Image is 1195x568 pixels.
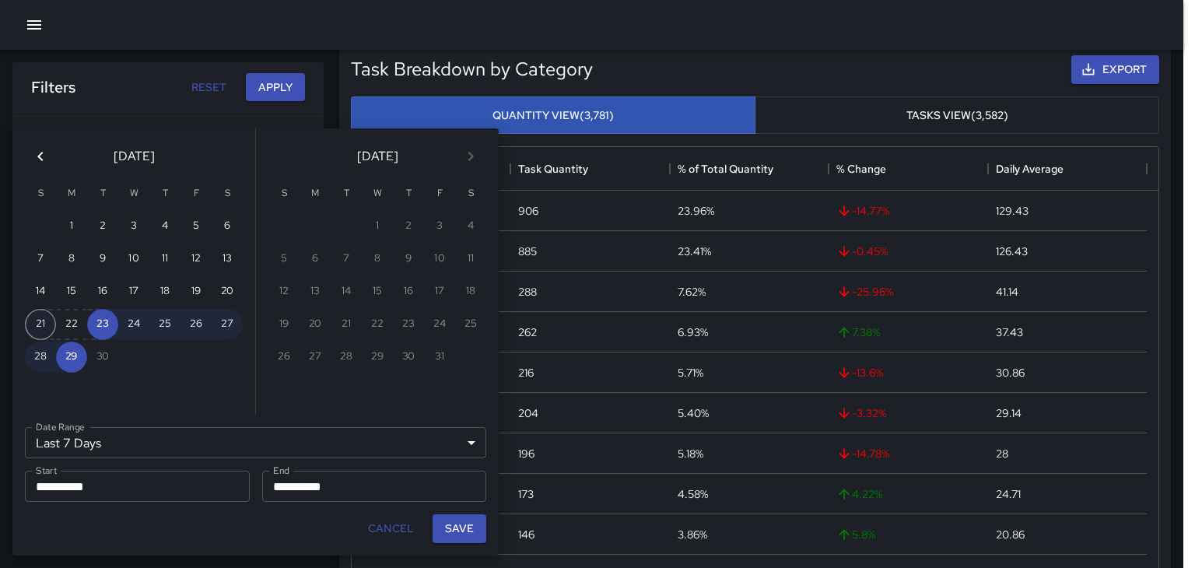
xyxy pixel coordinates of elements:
button: 6 [212,211,243,242]
span: Friday [426,178,454,209]
span: Wednesday [120,178,148,209]
button: 21 [25,309,56,340]
button: 8 [56,244,87,275]
button: 19 [180,276,212,307]
label: Date Range [36,420,85,433]
span: Saturday [213,178,241,209]
span: Wednesday [363,178,391,209]
button: 16 [87,276,118,307]
button: 1 [56,211,87,242]
span: Thursday [151,178,179,209]
span: Thursday [394,178,422,209]
label: Start [36,464,57,477]
button: 17 [118,276,149,307]
button: 28 [25,342,56,373]
span: Sunday [270,178,298,209]
button: 12 [180,244,212,275]
button: 5 [180,211,212,242]
span: Monday [58,178,86,209]
button: 22 [56,309,87,340]
label: End [273,464,289,477]
button: Save [433,514,486,543]
button: 27 [212,309,243,340]
button: 15 [56,276,87,307]
button: Previous month [25,141,56,172]
button: 9 [87,244,118,275]
span: Friday [182,178,210,209]
span: Tuesday [89,178,117,209]
span: Monday [301,178,329,209]
button: 18 [149,276,180,307]
button: 20 [212,276,243,307]
button: 26 [180,309,212,340]
button: 13 [212,244,243,275]
button: 14 [25,276,56,307]
span: [DATE] [357,146,398,167]
button: Cancel [362,514,420,543]
button: 11 [149,244,180,275]
span: Saturday [457,178,485,209]
span: [DATE] [114,146,155,167]
div: Last 7 Days [25,427,486,458]
button: 29 [56,342,87,373]
button: 4 [149,211,180,242]
button: 23 [87,309,118,340]
button: 3 [118,211,149,242]
span: Tuesday [332,178,360,209]
span: Sunday [26,178,54,209]
button: 10 [118,244,149,275]
button: 25 [149,309,180,340]
button: 2 [87,211,118,242]
button: 7 [25,244,56,275]
button: 24 [118,309,149,340]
